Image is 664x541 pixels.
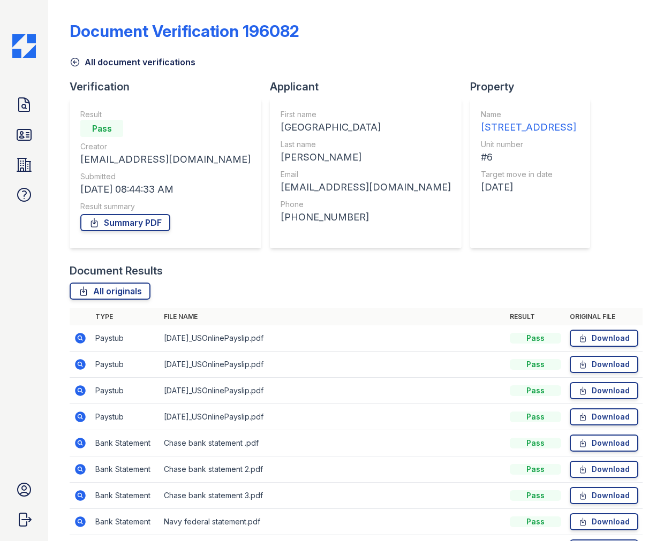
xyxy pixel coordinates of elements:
div: [DATE] [481,180,576,195]
div: Pass [510,412,561,422]
th: Original file [565,308,643,325]
td: Paystub [91,404,160,430]
td: Paystub [91,378,160,404]
div: Creator [80,141,251,152]
div: Verification [70,79,270,94]
div: Pass [510,385,561,396]
td: Bank Statement [91,430,160,456]
td: [DATE]_USOnlinePayslip.pdf [160,325,505,352]
th: Result [505,308,565,325]
div: Document Verification 196082 [70,21,299,41]
div: Unit number [481,139,576,150]
div: Name [481,109,576,120]
div: [DATE] 08:44:33 AM [80,182,251,197]
td: Bank Statement [91,483,160,509]
th: File name [160,308,505,325]
a: Download [570,382,638,399]
a: Download [570,330,638,347]
td: Bank Statement [91,456,160,483]
div: [PHONE_NUMBER] [281,210,451,225]
div: [PERSON_NAME] [281,150,451,165]
a: All originals [70,283,150,300]
td: Chase bank statement .pdf [160,430,505,456]
td: Navy federal statement.pdf [160,509,505,535]
a: Download [570,461,638,478]
th: Type [91,308,160,325]
div: Pass [510,464,561,475]
div: Pass [80,120,123,137]
div: Last name [281,139,451,150]
a: Download [570,356,638,373]
iframe: chat widget [619,498,653,530]
a: All document verifications [70,56,195,68]
td: [DATE]_USOnlinePayslip.pdf [160,378,505,404]
div: Pass [510,490,561,501]
a: Download [570,487,638,504]
div: Result [80,109,251,120]
div: Email [281,169,451,180]
div: Result summary [80,201,251,212]
div: [EMAIL_ADDRESS][DOMAIN_NAME] [281,180,451,195]
div: Property [470,79,599,94]
a: Download [570,435,638,452]
a: Name [STREET_ADDRESS] [481,109,576,135]
div: Target move in date [481,169,576,180]
div: [GEOGRAPHIC_DATA] [281,120,451,135]
img: CE_Icon_Blue-c292c112584629df590d857e76928e9f676e5b41ef8f769ba2f05ee15b207248.png [12,34,36,58]
td: [DATE]_USOnlinePayslip.pdf [160,404,505,430]
td: Paystub [91,325,160,352]
a: Summary PDF [80,214,170,231]
div: First name [281,109,451,120]
td: [DATE]_USOnlinePayslip.pdf [160,352,505,378]
div: Submitted [80,171,251,182]
div: [EMAIL_ADDRESS][DOMAIN_NAME] [80,152,251,167]
div: Applicant [270,79,470,94]
div: Pass [510,516,561,527]
td: Paystub [91,352,160,378]
a: Download [570,513,638,530]
div: Document Results [70,263,163,278]
div: Phone [281,199,451,210]
div: Pass [510,359,561,370]
div: #6 [481,150,576,165]
td: Bank Statement [91,509,160,535]
div: [STREET_ADDRESS] [481,120,576,135]
div: Pass [510,438,561,448]
a: Download [570,408,638,425]
div: Pass [510,333,561,344]
td: Chase bank statement 3.pdf [160,483,505,509]
td: Chase bank statement 2.pdf [160,456,505,483]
